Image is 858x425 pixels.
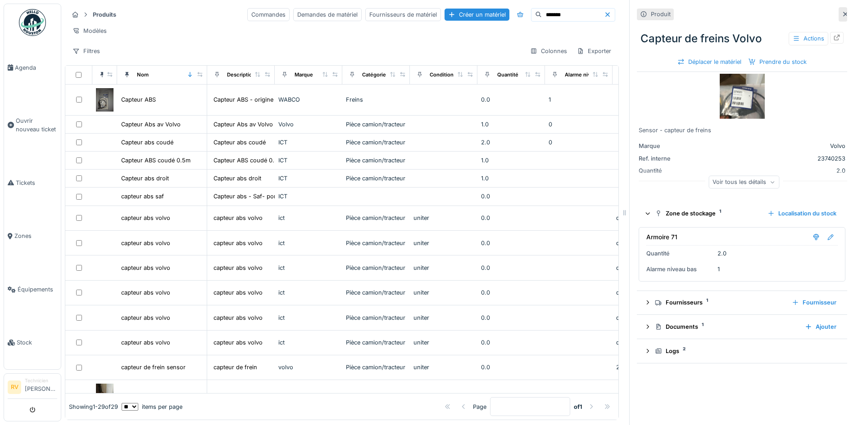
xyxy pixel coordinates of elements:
[278,138,339,147] div: ICT
[346,363,406,371] div: Pièce camion/tracteur
[4,316,61,370] a: Stock
[121,95,156,104] div: Capteur ABS
[639,126,845,134] div: Sensor - capteur de freins
[4,41,61,94] a: Agenda
[717,249,726,258] div: 2.0
[89,10,120,19] strong: Produits
[295,71,313,79] div: Marque
[121,214,170,222] div: capteur abs volvo
[574,403,582,411] strong: of 1
[674,56,745,68] div: Déplacer le matériel
[8,377,57,399] a: RV Technicien[PERSON_NAME]
[745,56,810,68] div: Prendre du stock
[278,239,339,247] div: ict
[646,265,714,273] div: Alarme niveau bas
[4,94,61,157] a: Ouvrir nouveau ticket
[213,338,263,347] div: capteur abs volvo
[639,166,706,175] div: Quantité
[655,209,760,218] div: Zone de stockage
[121,288,170,297] div: capteur abs volvo
[278,264,339,272] div: ict
[640,205,844,222] summary: Zone de stockage1Localisation du stock
[710,142,845,150] div: Volvo
[17,338,57,347] span: Stock
[549,138,609,147] div: 0
[346,174,406,183] div: Pièce camion/tracteur
[413,239,474,247] div: uniter
[616,239,676,247] div: dt2.48015
[481,138,541,147] div: 2.0
[278,288,339,297] div: ict
[69,403,118,411] div: Showing 1 - 29 of 29
[764,207,840,219] div: Localisation du stock
[4,156,61,210] a: Tickets
[121,192,164,201] div: capteur abs saf
[121,338,170,347] div: capteur abs volvo
[481,363,541,371] div: 0.0
[278,338,339,347] div: ict
[278,214,339,222] div: ict
[640,318,844,335] summary: Documents1Ajouter
[121,120,181,129] div: Capteur Abs av Volvo
[646,249,714,258] div: Quantité
[413,363,474,371] div: uniter
[213,214,263,222] div: capteur abs volvo
[213,264,263,272] div: capteur abs volvo
[481,313,541,322] div: 0.0
[616,264,676,272] div: dt2.48015
[96,384,113,419] img: Capteur de freins Volvo
[651,10,671,18] div: Produit
[481,338,541,347] div: 0.0
[616,313,676,322] div: dt2.48015
[346,264,406,272] div: Pièce camion/tracteur
[413,338,474,347] div: uniter
[639,142,706,150] div: Marque
[278,174,339,183] div: ICT
[213,138,266,147] div: Capteur abs coudé
[213,95,334,104] div: Capteur ABS - origine pour Renault et Volvo
[213,174,261,183] div: Capteur abs droit
[481,239,541,247] div: 0.0
[655,298,785,307] div: Fournisseurs
[481,174,541,183] div: 1.0
[497,71,518,79] div: Quantité
[293,8,362,21] div: Demandes de matériel
[655,322,798,331] div: Documents
[639,154,706,163] div: Ref. interne
[213,313,263,322] div: capteur abs volvo
[122,403,182,411] div: items per page
[789,32,828,45] div: Actions
[346,338,406,347] div: Pièce camion/tracteur
[346,138,406,147] div: Pièce camion/tracteur
[213,288,263,297] div: capteur abs volvo
[481,214,541,222] div: 0.0
[278,120,339,129] div: Volvo
[25,377,57,397] li: [PERSON_NAME]
[717,265,720,273] div: 1
[788,296,840,309] div: Fournisseur
[346,313,406,322] div: Pièce camion/tracteur
[445,9,509,21] div: Créer un matériel
[14,232,57,240] span: Zones
[278,156,339,165] div: ICT
[473,403,486,411] div: Page
[121,264,170,272] div: capteur abs volvo
[121,239,170,247] div: capteur abs volvo
[720,74,765,119] img: Capteur de freins Volvo
[413,288,474,297] div: uniter
[68,24,111,37] div: Modèles
[16,116,57,134] span: Ouvrir nouveau ticket
[346,120,406,129] div: Pièce camion/tracteur
[616,363,676,371] div: 23740262
[121,138,173,147] div: Capteur abs coudé
[346,288,406,297] div: Pièce camion/tracteur
[640,343,844,359] summary: Logs2
[640,295,844,311] summary: Fournisseurs1Fournisseur
[121,174,169,183] div: Capteur abs droit
[710,166,845,175] div: 2.0
[637,27,847,50] div: Capteur de freins Volvo
[19,9,46,36] img: Badge_color-CXgf-gQk.svg
[278,192,339,201] div: ICT
[481,156,541,165] div: 1.0
[655,347,836,355] div: Logs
